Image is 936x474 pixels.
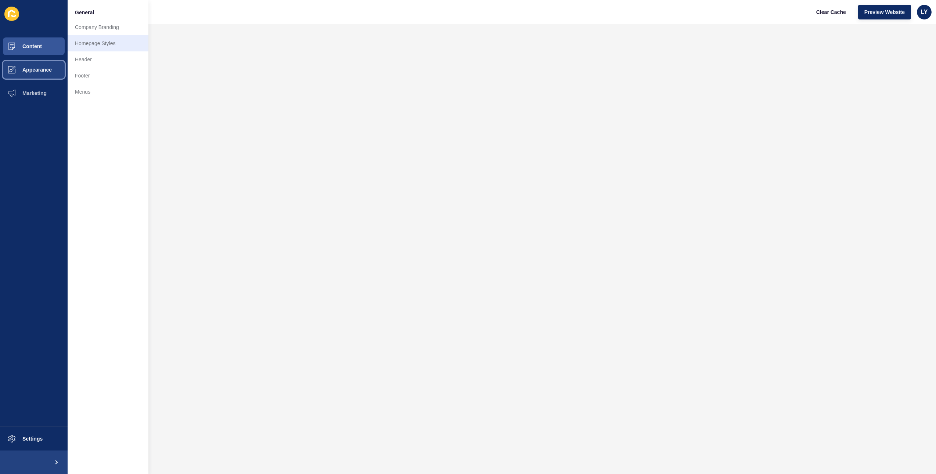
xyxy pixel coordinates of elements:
button: Preview Website [858,5,911,19]
span: Preview Website [864,8,905,16]
span: General [75,9,94,16]
a: Company Branding [68,19,148,35]
a: Homepage Styles [68,35,148,51]
button: Clear Cache [810,5,852,19]
span: LY [921,8,928,16]
a: Footer [68,68,148,84]
a: Header [68,51,148,68]
a: Menus [68,84,148,100]
span: Clear Cache [816,8,846,16]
